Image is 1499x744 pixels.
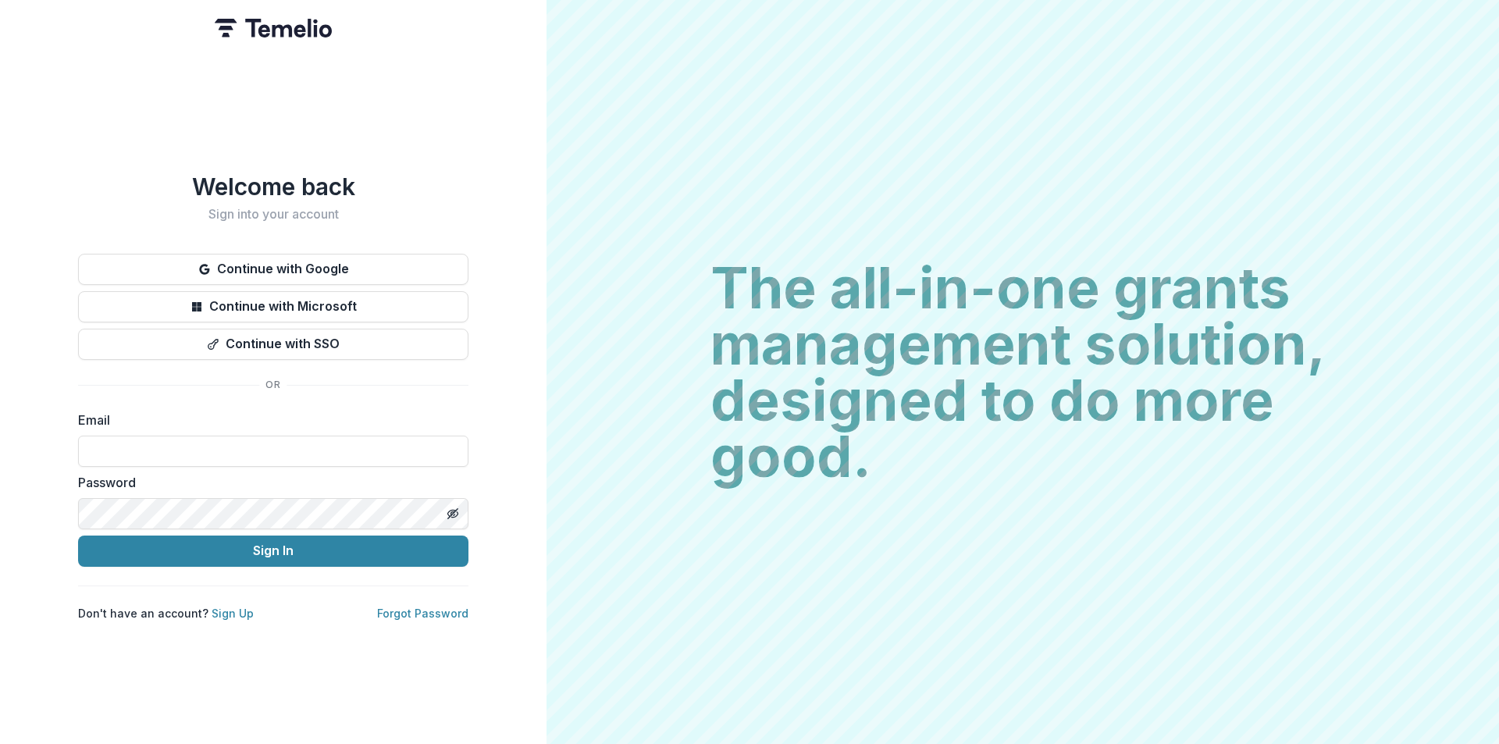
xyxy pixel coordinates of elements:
img: Temelio [215,19,332,37]
label: Email [78,411,459,429]
a: Forgot Password [377,607,468,620]
button: Continue with Google [78,254,468,285]
button: Continue with Microsoft [78,291,468,322]
button: Continue with SSO [78,329,468,360]
a: Sign Up [212,607,254,620]
button: Sign In [78,536,468,567]
p: Don't have an account? [78,605,254,621]
button: Toggle password visibility [440,501,465,526]
h1: Welcome back [78,173,468,201]
h2: Sign into your account [78,207,468,222]
label: Password [78,473,459,492]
